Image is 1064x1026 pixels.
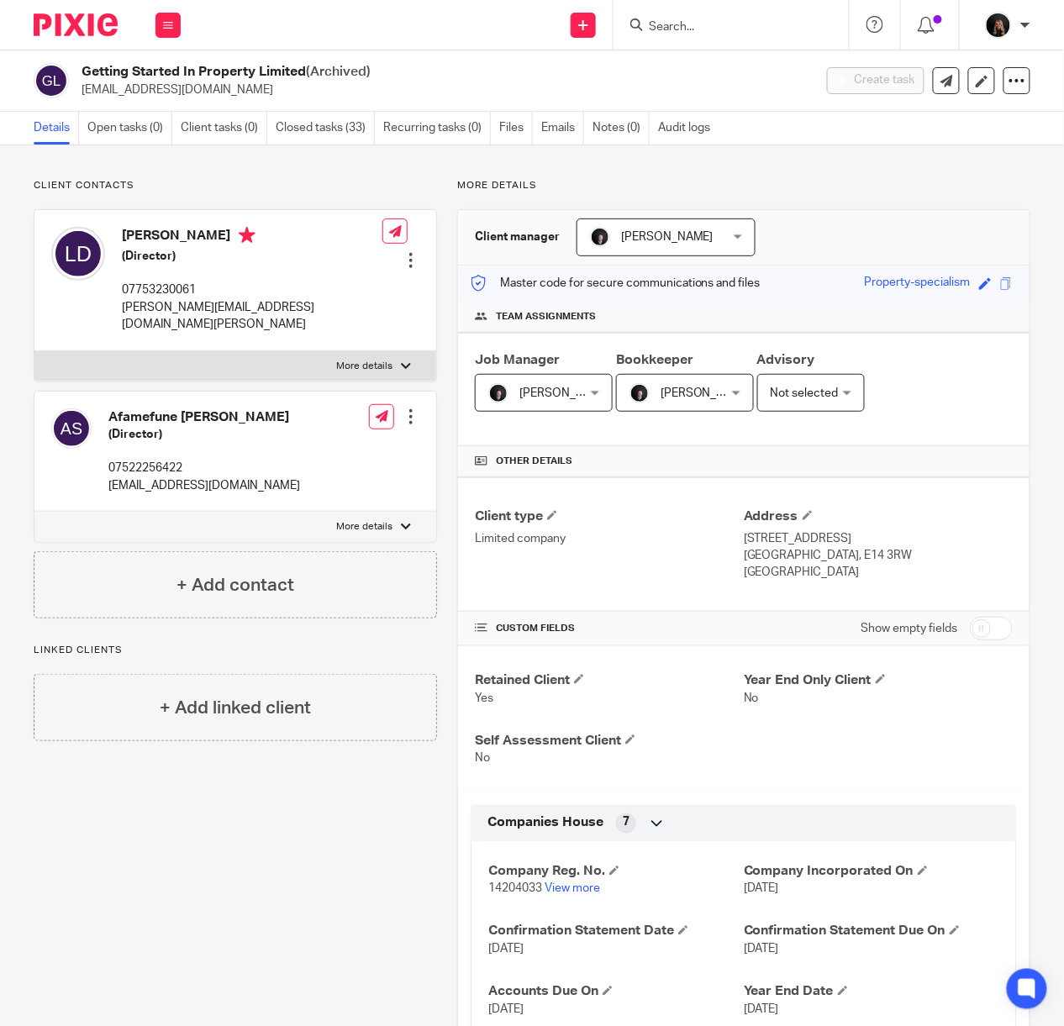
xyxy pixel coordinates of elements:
i: Primary [239,227,255,244]
span: [PERSON_NAME] [519,387,612,399]
p: [PERSON_NAME][EMAIL_ADDRESS][DOMAIN_NAME][PERSON_NAME] [122,299,382,334]
a: View more [545,883,600,895]
span: Team assignments [496,310,596,324]
p: Limited company [475,530,744,547]
span: [DATE] [488,944,524,955]
p: More details [457,179,1030,192]
h4: Confirmation Statement Due On [744,923,999,940]
p: 07522256422 [108,460,300,476]
a: Client tasks (0) [181,112,267,145]
span: Companies House [487,814,603,832]
img: 455A2509.jpg [488,383,508,403]
h4: Company Reg. No. [488,863,744,881]
span: Not selected [771,387,839,399]
p: Client contacts [34,179,437,192]
input: Search [647,20,798,35]
span: Yes [475,692,493,704]
span: [DATE] [744,883,779,895]
a: Emails [541,112,584,145]
span: [DATE] [488,1004,524,1016]
span: Advisory [757,353,815,366]
img: Pixie [34,13,118,36]
p: More details [336,520,392,534]
img: 455A2509.jpg [590,227,610,247]
h2: Getting Started In Property Limited [82,63,658,81]
img: svg%3E [34,63,69,98]
p: [EMAIL_ADDRESS][DOMAIN_NAME] [82,82,802,98]
h4: Retained Client [475,671,744,689]
a: Open tasks (0) [87,112,172,145]
h4: Accounts Due On [488,983,744,1001]
img: svg%3E [51,227,105,281]
span: Job Manager [475,353,560,366]
span: [PERSON_NAME] [661,387,753,399]
span: [PERSON_NAME] [621,231,714,243]
span: 14204033 [488,883,542,895]
p: More details [336,360,392,373]
h4: Self Assessment Client [475,732,744,750]
div: Property-specialism [865,274,971,293]
h4: Company Incorporated On [744,863,999,881]
button: Create task [827,67,924,94]
h5: (Director) [108,426,300,443]
h4: Afamefune [PERSON_NAME] [108,408,300,426]
h3: Client manager [475,229,560,245]
p: [GEOGRAPHIC_DATA] [744,564,1013,581]
span: No [744,692,759,704]
img: svg%3E [51,408,92,449]
a: Recurring tasks (0) [383,112,491,145]
span: (Archived) [306,65,371,78]
span: Bookkeeper [616,353,693,366]
h4: [PERSON_NAME] [122,227,382,248]
h4: + Add contact [176,572,294,598]
h4: Address [744,508,1013,525]
h4: Confirmation Statement Date [488,923,744,940]
label: Show empty fields [861,620,958,637]
p: [EMAIL_ADDRESS][DOMAIN_NAME] [108,477,300,494]
span: Other details [496,455,572,468]
span: 7 [623,814,629,831]
span: [DATE] [744,1004,779,1016]
img: 455A2509.jpg [629,383,650,403]
p: Linked clients [34,644,437,657]
p: [STREET_ADDRESS] [744,530,1013,547]
a: Files [499,112,533,145]
p: Master code for secure communications and files [471,275,761,292]
h4: Year End Only Client [744,671,1013,689]
h4: Year End Date [744,983,999,1001]
h4: CUSTOM FIELDS [475,622,744,635]
a: Details [34,112,79,145]
img: 455A9867.jpg [985,12,1012,39]
p: [GEOGRAPHIC_DATA], E14 3RW [744,547,1013,564]
p: 07753230061 [122,281,382,298]
h4: Client type [475,508,744,525]
h4: + Add linked client [160,695,311,721]
a: Notes (0) [593,112,650,145]
span: No [475,752,490,764]
span: [DATE] [744,944,779,955]
a: Closed tasks (33) [276,112,375,145]
a: Audit logs [658,112,719,145]
h5: (Director) [122,248,382,265]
